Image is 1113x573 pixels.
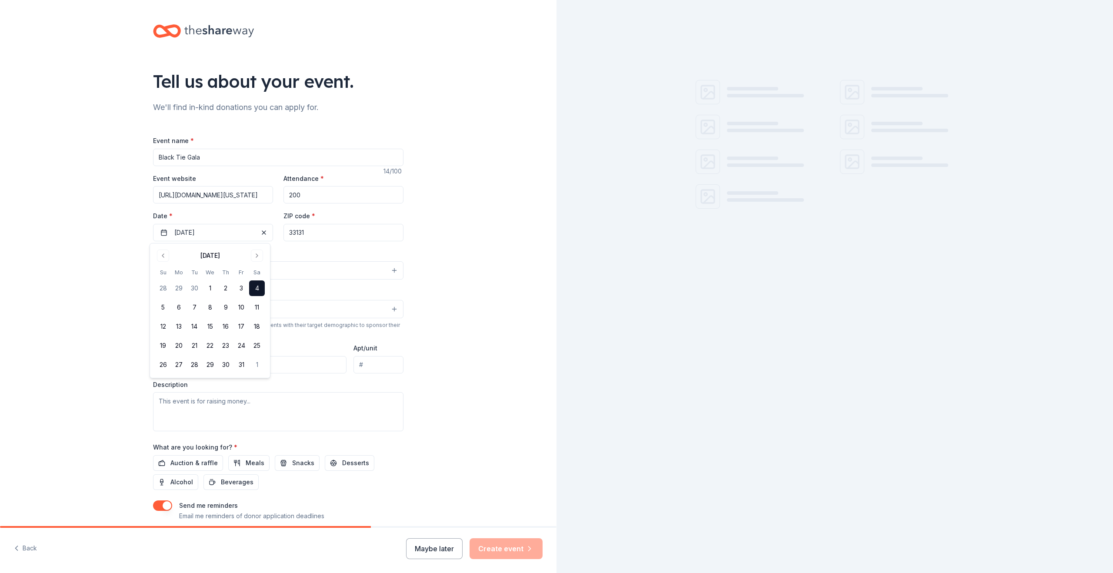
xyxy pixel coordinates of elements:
div: Tell us about your event. [153,69,403,93]
button: Alcohol [153,474,198,490]
p: Email me reminders of donor application deadlines [179,511,324,521]
button: Select [153,300,403,318]
label: Event name [153,137,194,145]
button: 22 [202,338,218,353]
button: 30 [187,280,202,296]
button: 3 [233,280,249,296]
button: Snacks [275,455,320,471]
button: 28 [155,280,171,296]
button: 23 [218,338,233,353]
label: Attendance [283,174,324,183]
button: Desserts [325,455,374,471]
input: 20 [283,186,403,203]
span: Beverages [221,477,253,487]
button: 11 [249,300,265,315]
button: 14 [187,319,202,334]
label: Send me reminders [179,502,238,509]
div: We use this information to help brands find events with their target demographic to sponsor their... [153,322,403,336]
button: Go to previous month [157,250,169,262]
button: 28 [187,357,202,373]
th: Wednesday [202,268,218,277]
button: 10 [233,300,249,315]
div: 14 /100 [383,166,403,177]
label: Date [153,212,273,220]
th: Friday [233,268,249,277]
button: 6 [171,300,187,315]
span: Auction & raffle [170,458,218,468]
span: Meals [246,458,264,468]
button: Back [14,540,37,558]
label: Apt/unit [353,344,377,353]
button: Beverages [203,474,259,490]
button: [DATE] [153,224,273,241]
button: 21 [187,338,202,353]
th: Saturday [249,268,265,277]
th: Thursday [218,268,233,277]
button: Maybe later [406,538,463,559]
button: 12 [155,319,171,334]
label: Description [153,380,188,389]
label: ZIP code [283,212,315,220]
th: Tuesday [187,268,202,277]
button: 7 [187,300,202,315]
label: Event website [153,174,196,183]
span: Desserts [342,458,369,468]
button: 26 [155,357,171,373]
th: Sunday [155,268,171,277]
button: 31 [233,357,249,373]
button: 25 [249,338,265,353]
button: Select [153,261,403,280]
button: 2 [218,280,233,296]
button: 1 [249,357,265,373]
button: 29 [171,280,187,296]
button: 18 [249,319,265,334]
button: 4 [249,280,265,296]
div: We'll find in-kind donations you can apply for. [153,100,403,114]
span: Alcohol [170,477,193,487]
input: https://www... [153,186,273,203]
button: 17 [233,319,249,334]
span: Snacks [292,458,314,468]
input: # [353,356,403,373]
button: 27 [171,357,187,373]
button: Go to next month [251,250,263,262]
button: 9 [218,300,233,315]
button: 24 [233,338,249,353]
button: 8 [202,300,218,315]
button: Auction & raffle [153,455,223,471]
button: 29 [202,357,218,373]
button: 16 [218,319,233,334]
button: 1 [202,280,218,296]
button: 30 [218,357,233,373]
button: 15 [202,319,218,334]
button: 20 [171,338,187,353]
button: 13 [171,319,187,334]
button: Meals [228,455,270,471]
button: 5 [155,300,171,315]
button: 19 [155,338,171,353]
input: 12345 (U.S. only) [283,224,403,241]
th: Monday [171,268,187,277]
input: Spring Fundraiser [153,149,403,166]
label: What are you looking for? [153,443,237,452]
div: [DATE] [200,250,220,261]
